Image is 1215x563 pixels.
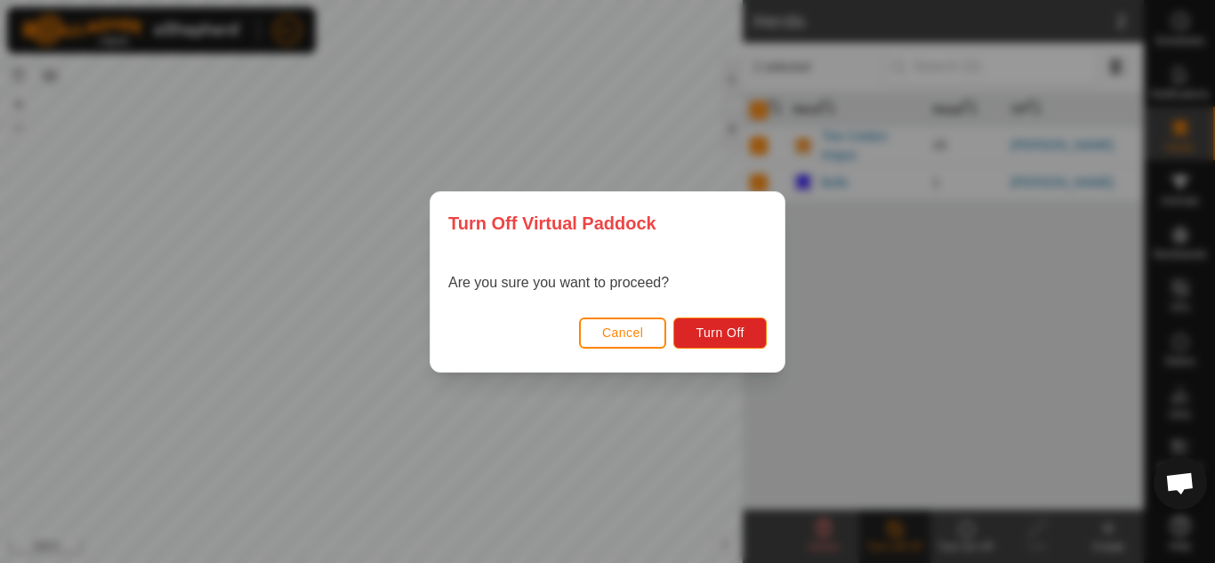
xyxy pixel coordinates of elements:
[448,210,656,237] span: Turn Off Virtual Paddock
[696,326,744,340] span: Turn Off
[602,326,644,340] span: Cancel
[1154,456,1207,510] div: Open chat
[579,317,667,348] button: Cancel
[673,317,767,348] button: Turn Off
[448,272,669,294] p: Are you sure you want to proceed?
